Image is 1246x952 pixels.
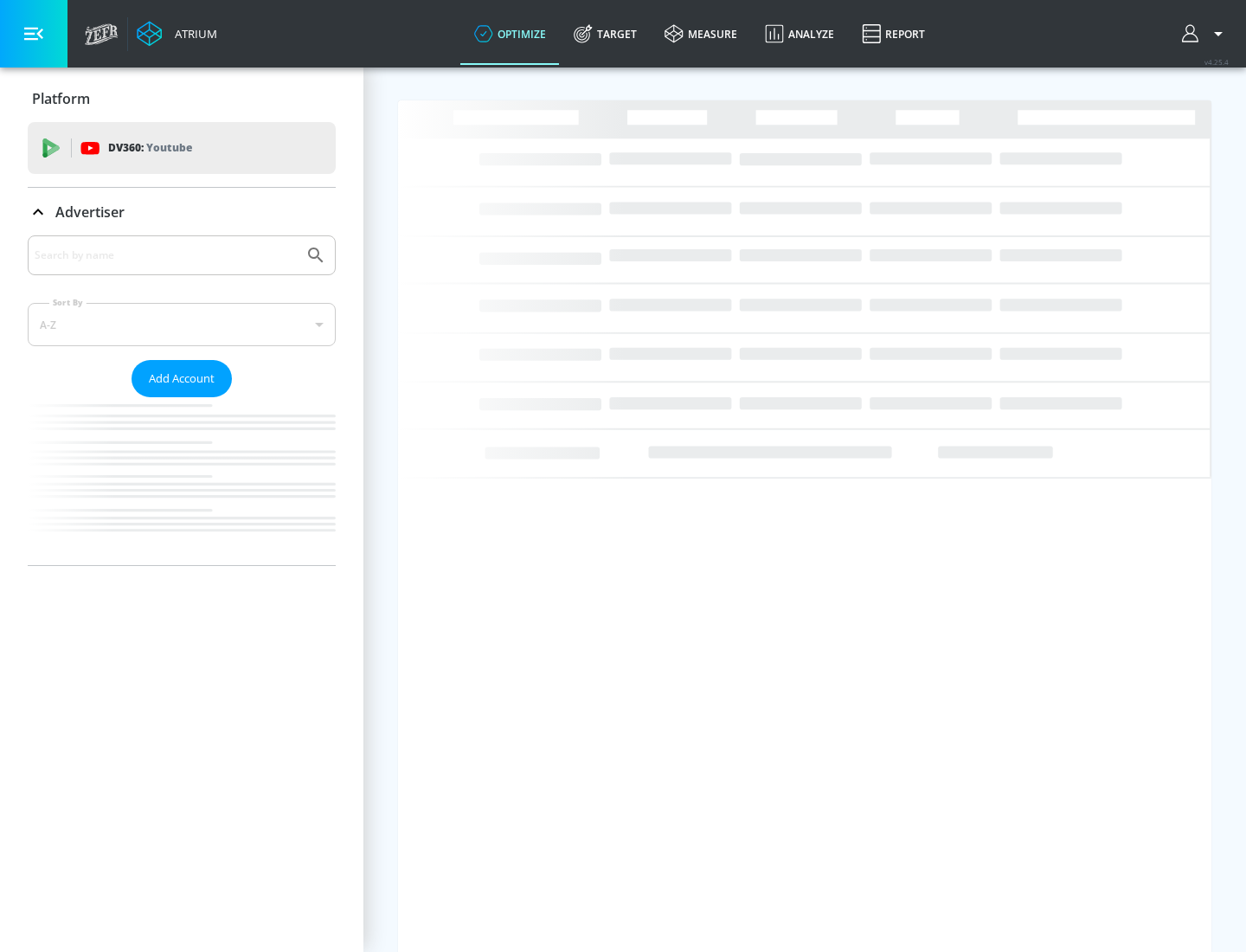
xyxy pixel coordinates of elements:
nav: list of Advertiser [28,397,336,565]
div: A-Z [28,303,336,346]
a: Target [560,3,651,65]
a: optimize [460,3,560,65]
p: Youtube [146,138,192,157]
p: Advertiser [55,203,125,222]
input: Search by name [35,244,297,267]
span: Add Account [149,369,215,389]
div: Advertiser [28,188,336,236]
button: Add Account [132,360,232,397]
div: Atrium [168,26,217,42]
div: Platform [28,74,336,123]
div: Advertiser [28,235,336,565]
a: Report [848,3,939,65]
div: DV360: Youtube [28,122,336,174]
a: Atrium [137,21,217,47]
label: Sort By [49,297,87,308]
p: Platform [32,89,90,108]
a: measure [651,3,751,65]
p: DV360: [108,138,192,158]
a: Analyze [751,3,848,65]
span: v 4.25.4 [1204,57,1229,67]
